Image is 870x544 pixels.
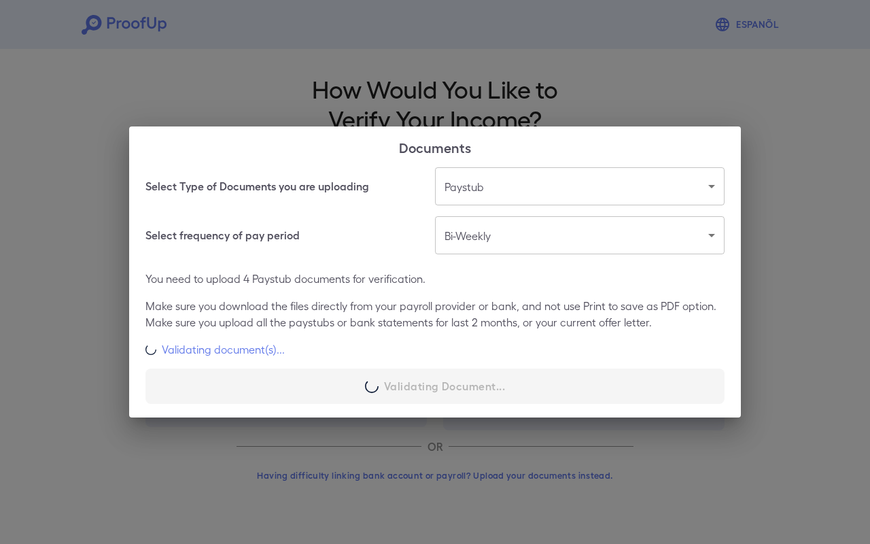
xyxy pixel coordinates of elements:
p: Validating document(s)... [162,341,285,358]
div: Paystub [435,167,725,205]
p: You need to upload 4 Paystub documents for verification. [145,271,725,287]
h6: Select Type of Documents you are uploading [145,178,369,194]
p: Make sure you download the files directly from your payroll provider or bank, and not use Print t... [145,298,725,330]
div: Bi-Weekly [435,216,725,254]
h6: Select frequency of pay period [145,227,300,243]
h2: Documents [129,126,741,167]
